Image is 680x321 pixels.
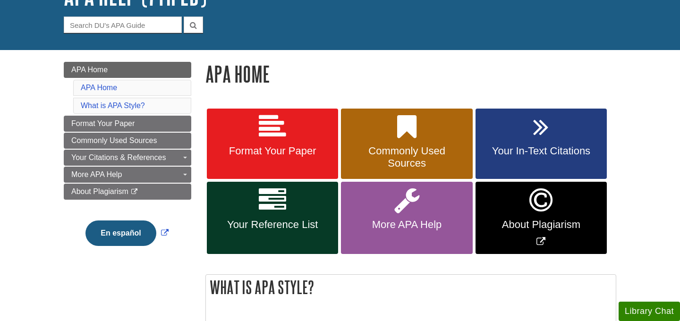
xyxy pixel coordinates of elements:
[71,119,135,127] span: Format Your Paper
[64,133,191,149] a: Commonly Used Sources
[64,62,191,262] div: Guide Page Menu
[81,84,117,92] a: APA Home
[207,109,338,179] a: Format Your Paper
[476,182,607,254] a: Link opens in new window
[341,182,472,254] a: More APA Help
[83,229,170,237] a: Link opens in new window
[476,109,607,179] a: Your In-Text Citations
[619,302,680,321] button: Library Chat
[71,153,166,161] span: Your Citations & References
[71,187,128,195] span: About Plagiarism
[214,145,331,157] span: Format Your Paper
[205,62,616,86] h1: APA Home
[81,101,145,110] a: What is APA Style?
[130,189,138,195] i: This link opens in a new window
[206,275,616,300] h2: What is APA Style?
[64,184,191,200] a: About Plagiarism
[71,136,157,144] span: Commonly Used Sources
[71,66,108,74] span: APA Home
[64,17,182,33] input: Search DU's APA Guide
[71,170,122,178] span: More APA Help
[348,219,465,231] span: More APA Help
[64,116,191,132] a: Format Your Paper
[64,62,191,78] a: APA Home
[64,167,191,183] a: More APA Help
[207,182,338,254] a: Your Reference List
[483,145,600,157] span: Your In-Text Citations
[85,220,156,246] button: En español
[483,219,600,231] span: About Plagiarism
[341,109,472,179] a: Commonly Used Sources
[64,150,191,166] a: Your Citations & References
[214,219,331,231] span: Your Reference List
[348,145,465,169] span: Commonly Used Sources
